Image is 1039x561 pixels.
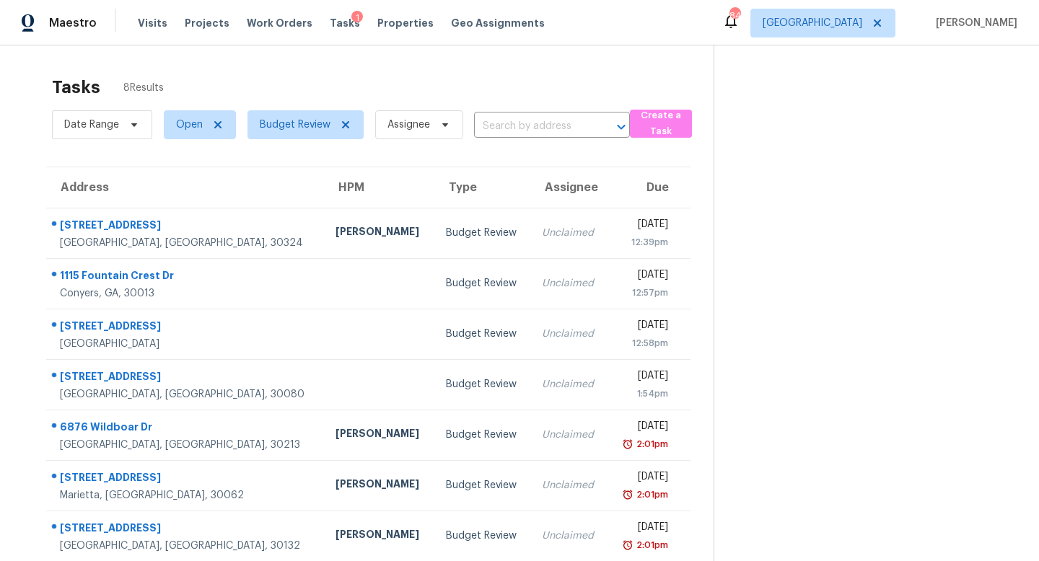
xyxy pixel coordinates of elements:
[60,488,312,503] div: Marietta, [GEOGRAPHIC_DATA], 30062
[46,167,324,208] th: Address
[763,16,862,30] span: [GEOGRAPHIC_DATA]
[446,327,519,341] div: Budget Review
[60,369,312,387] div: [STREET_ADDRESS]
[620,268,668,286] div: [DATE]
[176,118,203,132] span: Open
[60,286,312,301] div: Conyers, GA, 30013
[620,520,668,538] div: [DATE]
[60,521,312,539] div: [STREET_ADDRESS]
[542,327,596,341] div: Unclaimed
[247,16,312,30] span: Work Orders
[60,236,312,250] div: [GEOGRAPHIC_DATA], [GEOGRAPHIC_DATA], 30324
[60,337,312,351] div: [GEOGRAPHIC_DATA]
[620,286,668,300] div: 12:57pm
[530,167,608,208] th: Assignee
[542,377,596,392] div: Unclaimed
[336,224,422,242] div: [PERSON_NAME]
[542,478,596,492] div: Unclaimed
[620,368,668,386] div: [DATE]
[620,217,668,235] div: [DATE]
[60,319,312,337] div: [STREET_ADDRESS]
[620,386,668,401] div: 1:54pm
[542,428,596,442] div: Unclaimed
[608,167,691,208] th: Due
[60,539,312,553] div: [GEOGRAPHIC_DATA], [GEOGRAPHIC_DATA], 30132
[451,16,545,30] span: Geo Assignments
[620,336,668,350] div: 12:58pm
[611,117,631,137] button: Open
[434,167,531,208] th: Type
[336,426,422,444] div: [PERSON_NAME]
[630,110,692,138] button: Create a Task
[351,11,363,25] div: 1
[60,268,312,286] div: 1115 Fountain Crest Dr
[637,107,685,141] span: Create a Task
[622,437,634,451] img: Overdue Alarm Icon
[49,16,97,30] span: Maestro
[622,487,634,502] img: Overdue Alarm Icon
[52,80,100,94] h2: Tasks
[474,115,589,138] input: Search by address
[60,420,312,438] div: 6876 Wildboar Dr
[542,226,596,240] div: Unclaimed
[60,438,312,452] div: [GEOGRAPHIC_DATA], [GEOGRAPHIC_DATA], 30213
[542,276,596,291] div: Unclaimed
[622,538,634,552] img: Overdue Alarm Icon
[387,118,430,132] span: Assignee
[123,81,164,95] span: 8 Results
[446,276,519,291] div: Budget Review
[634,437,668,451] div: 2:01pm
[336,527,422,545] div: [PERSON_NAME]
[185,16,229,30] span: Projects
[930,16,1017,30] span: [PERSON_NAME]
[446,529,519,543] div: Budget Review
[377,16,434,30] span: Properties
[634,538,668,552] div: 2:01pm
[336,477,422,495] div: [PERSON_NAME]
[60,470,312,488] div: [STREET_ADDRESS]
[330,18,360,28] span: Tasks
[64,118,119,132] span: Date Range
[138,16,167,30] span: Visits
[620,235,668,249] div: 12:39pm
[446,478,519,492] div: Budget Review
[60,218,312,236] div: [STREET_ADDRESS]
[260,118,330,132] span: Budget Review
[446,428,519,442] div: Budget Review
[446,377,519,392] div: Budget Review
[729,9,740,23] div: 84
[620,469,668,487] div: [DATE]
[60,387,312,402] div: [GEOGRAPHIC_DATA], [GEOGRAPHIC_DATA], 30080
[324,167,434,208] th: HPM
[620,318,668,336] div: [DATE]
[446,226,519,240] div: Budget Review
[542,529,596,543] div: Unclaimed
[620,419,668,437] div: [DATE]
[634,487,668,502] div: 2:01pm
